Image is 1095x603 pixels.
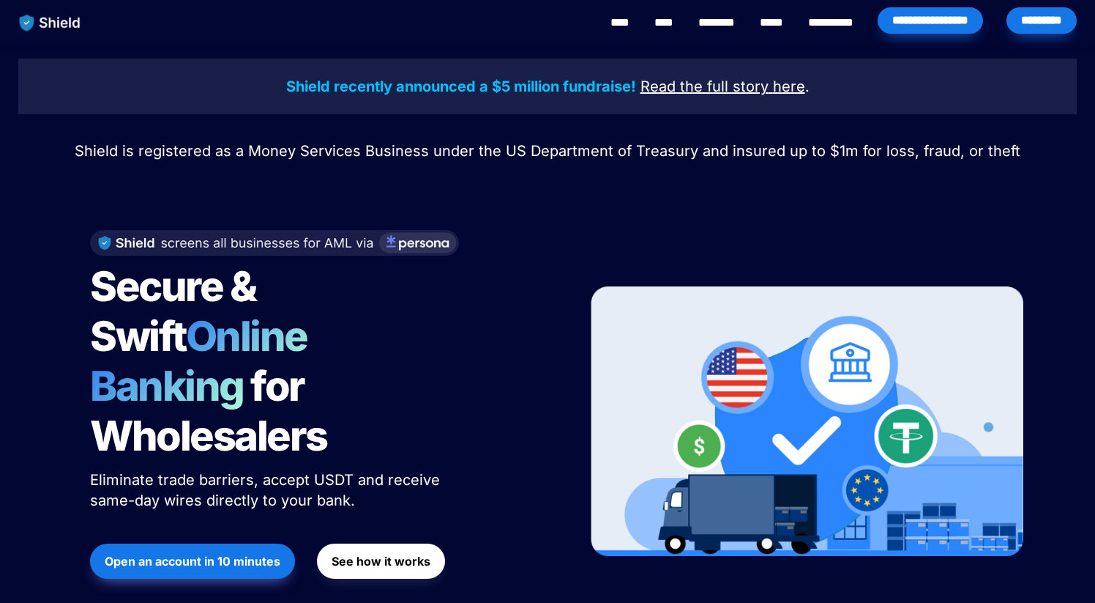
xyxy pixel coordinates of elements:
[317,536,445,586] a: See how it works
[640,78,769,95] u: Read the full story
[90,536,295,586] a: Open an account in 10 minutes
[773,78,805,95] u: here
[75,142,1020,160] span: Shield is registered as a Money Services Business under the US Department of Treasury and insured...
[90,262,263,361] span: Secure & Swift
[805,78,810,95] span: .
[317,544,445,579] button: See how it works
[90,361,327,461] span: for Wholesalers
[12,7,88,38] img: website logo
[105,554,280,569] strong: Open an account in 10 minutes
[286,78,636,95] strong: Shield recently announced a $5 million fundraise!
[90,544,295,579] button: Open an account in 10 minutes
[90,471,444,509] span: Eliminate trade barriers, accept USDT and receive same-day wires directly to your bank.
[90,311,322,411] span: Online Banking
[640,80,769,95] a: Read the full story
[332,554,430,569] strong: See how it works
[773,80,805,95] a: here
